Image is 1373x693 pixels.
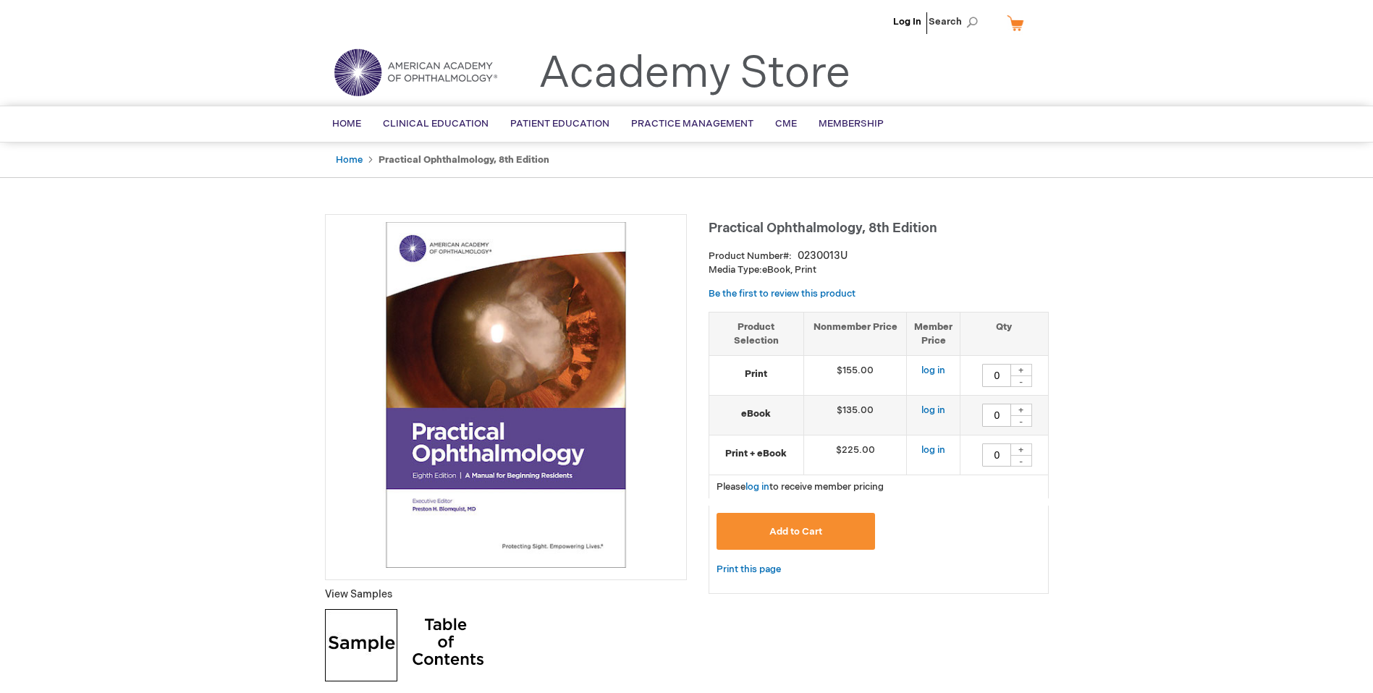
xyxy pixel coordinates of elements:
input: Qty [982,364,1011,387]
img: Practical Ophthalmology, 8th Edition [333,222,679,568]
div: - [1010,455,1032,467]
button: Add to Cart [717,513,876,550]
div: - [1010,375,1032,387]
th: Nonmember Price [803,312,907,355]
strong: Print [717,367,796,381]
span: Practical Ophthalmology, 8th Edition [709,221,937,236]
strong: Practical Ophthalmology, 8th Edition [379,154,549,166]
a: Log In [893,16,921,27]
input: Qty [982,404,1011,427]
td: $155.00 [803,356,907,396]
td: $135.00 [803,396,907,435]
a: Academy Store [538,48,850,100]
a: Print this page [717,561,781,579]
span: Clinical Education [383,118,489,129]
a: log in [921,365,945,376]
div: + [1010,404,1032,416]
a: log in [921,404,945,416]
input: Qty [982,443,1011,467]
strong: eBook [717,407,796,421]
span: Patient Education [510,118,609,129]
span: Practice Management [631,118,753,129]
div: - [1010,415,1032,427]
span: Home [332,118,361,129]
strong: Print + eBook [717,447,796,461]
p: eBook, Print [709,263,1049,277]
a: log in [745,481,769,493]
span: Add to Cart [769,526,822,537]
img: Click to view [412,609,484,681]
a: log in [921,444,945,456]
span: CME [775,118,797,129]
a: Home [336,154,363,166]
a: Be the first to review this product [709,288,856,299]
td: $225.00 [803,435,907,475]
img: Click to view [325,609,397,681]
div: + [1010,364,1032,376]
p: View Samples [325,587,687,602]
span: Search [929,7,984,36]
th: Product Selection [709,312,804,355]
div: 0230013U [798,249,848,263]
strong: Product Number [709,250,792,262]
span: Please to receive member pricing [717,481,884,493]
th: Member Price [907,312,960,355]
div: + [1010,443,1032,456]
strong: Media Type: [709,264,762,276]
span: Membership [819,118,884,129]
th: Qty [960,312,1048,355]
